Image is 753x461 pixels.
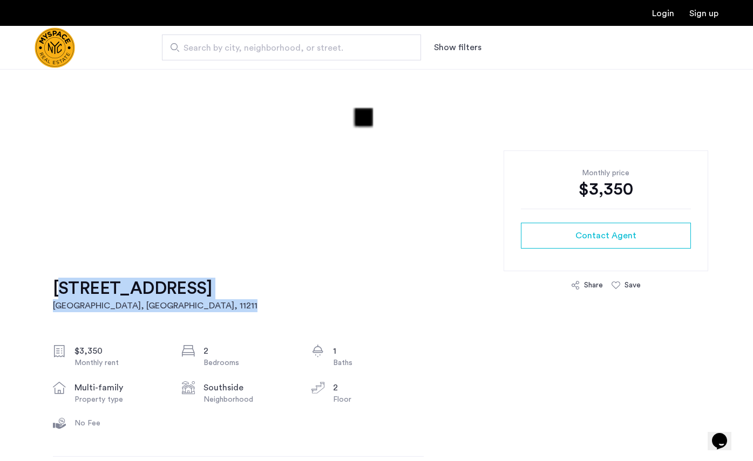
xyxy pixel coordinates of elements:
[74,345,165,357] div: $3,350
[35,27,75,68] a: Cazamio Logo
[333,357,424,368] div: Baths
[184,42,391,54] span: Search by city, neighborhood, or street.
[74,394,165,405] div: Property type
[35,27,75,68] img: logo
[521,223,691,249] button: button
[74,357,165,368] div: Monthly rent
[162,35,421,60] input: Apartment Search
[333,345,424,357] div: 1
[74,418,165,429] div: No Fee
[53,278,257,299] h1: [STREET_ADDRESS]
[203,394,294,405] div: Neighborhood
[203,345,294,357] div: 2
[652,9,674,18] a: Login
[203,381,294,394] div: Southside
[74,381,165,394] div: multi-family
[708,418,742,450] iframe: chat widget
[333,394,424,405] div: Floor
[575,229,636,242] span: Contact Agent
[625,280,641,291] div: Save
[53,299,257,312] h2: [GEOGRAPHIC_DATA], [GEOGRAPHIC_DATA] , 11211
[203,357,294,368] div: Bedrooms
[521,168,691,178] div: Monthly price
[333,381,424,394] div: 2
[53,278,257,312] a: [STREET_ADDRESS][GEOGRAPHIC_DATA], [GEOGRAPHIC_DATA], 11211
[689,9,718,18] a: Registration
[521,178,691,200] div: $3,350
[434,41,481,54] button: Show or hide filters
[584,280,603,291] div: Share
